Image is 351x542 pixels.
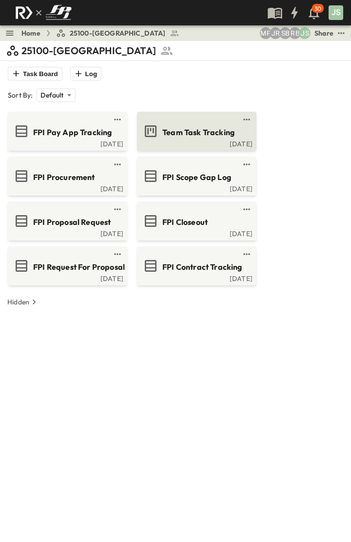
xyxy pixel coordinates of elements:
[139,123,253,139] a: Team Task Tracking
[328,4,344,21] button: JS
[37,88,75,102] div: Default
[139,184,253,192] a: [DATE]
[314,5,321,13] p: 30
[139,274,253,281] a: [DATE]
[7,297,29,307] p: Hidden
[10,274,123,281] a: [DATE]
[10,168,123,184] a: FPI Procurement
[314,28,333,38] div: Share
[329,5,343,20] div: JS
[21,28,40,38] a: Home
[139,229,253,237] a: [DATE]
[33,261,125,273] span: FPI Request For Proposal
[289,27,301,39] div: Regina Barnett (rbarnett@fpibuilders.com)
[260,27,272,39] div: Monica Pruteanu (mpruteanu@fpibuilders.com)
[139,213,253,229] a: FPI Closeout
[139,168,253,184] a: FPI Scope Gap Log
[8,67,62,80] button: Task Board
[270,27,281,39] div: Jayden Ramirez (jramirez@fpibuilders.com)
[10,258,123,274] a: FPI Request For Proposal
[162,127,234,138] span: Team Task Tracking
[3,295,43,309] button: Hidden
[112,114,123,125] button: test
[33,217,111,228] span: FPI Proposal Request
[10,213,123,229] a: FPI Proposal Request
[12,2,75,23] img: c8d7d1ed905e502e8f77bf7063faec64e13b34fdb1f2bdd94b0e311fc34f8000.png
[112,248,123,260] button: test
[241,248,253,260] button: test
[33,172,95,183] span: FPI Procurement
[70,28,166,38] span: 25100-[GEOGRAPHIC_DATA]
[112,159,123,170] button: test
[241,159,253,170] button: test
[162,217,208,228] span: FPI Closeout
[139,139,253,147] a: [DATE]
[241,114,253,125] button: test
[21,44,156,58] p: 25100-[GEOGRAPHIC_DATA]
[10,229,123,237] a: [DATE]
[299,27,311,39] div: Jesse Sullivan (jsullivan@fpibuilders.com)
[241,203,253,215] button: test
[10,123,123,139] a: FPI Pay App Tracking
[8,90,33,100] p: Sort By:
[279,27,291,39] div: Sterling Barnett (sterling@fpibuilders.com)
[70,67,101,80] button: Log
[162,172,231,183] span: FPI Scope Gap Log
[139,258,253,274] a: FPI Contract Tracking
[162,261,242,273] span: FPI Contract Tracking
[21,28,185,38] nav: breadcrumbs
[112,203,123,215] button: test
[56,28,179,38] a: 25100-[GEOGRAPHIC_DATA]
[40,90,63,100] p: Default
[10,139,123,147] a: [DATE]
[33,127,112,138] span: FPI Pay App Tracking
[335,27,347,39] button: test
[10,184,123,192] a: [DATE]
